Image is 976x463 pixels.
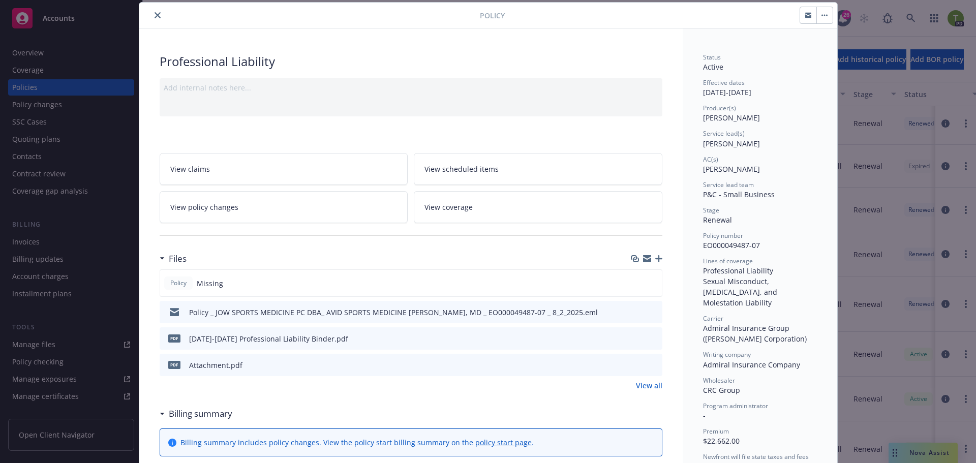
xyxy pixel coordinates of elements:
button: download file [633,360,641,371]
div: Billing summary includes policy changes. View the policy start billing summary on the . [180,437,534,448]
div: Policy _ JOW SPORTS MEDICINE PC DBA_ AVID SPORTS MEDICINE [PERSON_NAME], MD _ EO000049487-07 _ 8_... [189,307,598,318]
div: Files [160,252,187,265]
span: Premium [703,427,729,436]
div: [DATE]-[DATE] Professional Liability Binder.pdf [189,333,348,344]
span: View policy changes [170,202,238,212]
span: Policy [168,279,189,288]
span: Newfront will file state taxes and fees [703,452,809,461]
button: preview file [649,360,658,371]
span: EO000049487-07 [703,240,760,250]
h3: Files [169,252,187,265]
span: Admiral Insurance Company [703,360,800,369]
a: View claims [160,153,408,185]
div: Attachment.pdf [189,360,242,371]
a: policy start page [475,438,532,447]
div: Billing summary [160,407,232,420]
span: $22,662.00 [703,436,740,446]
a: View coverage [414,191,662,223]
span: Wholesaler [703,376,735,385]
span: Lines of coverage [703,257,753,265]
span: Stage [703,206,719,214]
span: Carrier [703,314,723,323]
span: pdf [168,361,180,368]
span: Status [703,53,721,61]
span: Policy [480,10,505,21]
span: View scheduled items [424,164,499,174]
span: View claims [170,164,210,174]
span: [PERSON_NAME] [703,113,760,122]
span: [PERSON_NAME] [703,139,760,148]
button: download file [633,307,641,318]
div: Professional Liability [160,53,662,70]
span: P&C - Small Business [703,190,775,199]
span: [PERSON_NAME] [703,164,760,174]
span: Effective dates [703,78,745,87]
button: preview file [649,333,658,344]
span: Writing company [703,350,751,359]
span: Active [703,62,723,72]
span: Program administrator [703,402,768,410]
button: preview file [649,307,658,318]
div: Add internal notes here... [164,82,658,93]
span: Admiral Insurance Group ([PERSON_NAME] Corporation) [703,323,807,344]
h3: Billing summary [169,407,232,420]
span: Missing [197,278,223,289]
span: AC(s) [703,155,718,164]
button: close [151,9,164,21]
div: Sexual Misconduct, [MEDICAL_DATA], and Molestation Liability [703,276,817,308]
span: Service lead team [703,180,754,189]
span: Service lead(s) [703,129,745,138]
a: View policy changes [160,191,408,223]
span: Policy number [703,231,743,240]
span: Renewal [703,215,732,225]
a: View scheduled items [414,153,662,185]
span: - [703,411,706,420]
span: Producer(s) [703,104,736,112]
div: [DATE] - [DATE] [703,78,817,98]
div: Professional Liability [703,265,817,276]
span: pdf [168,334,180,342]
span: View coverage [424,202,473,212]
span: CRC Group [703,385,740,395]
button: download file [633,333,641,344]
a: View all [636,380,662,391]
